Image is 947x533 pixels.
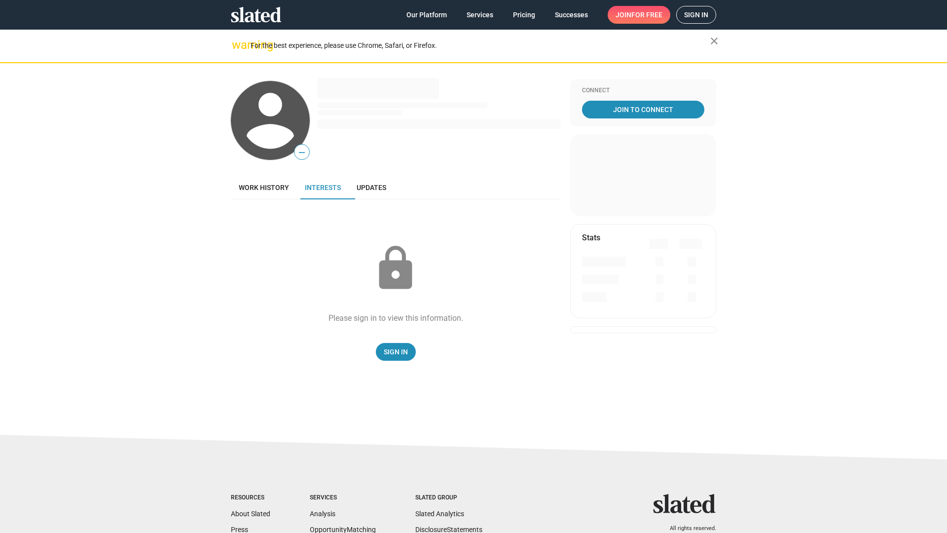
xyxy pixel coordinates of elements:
[406,6,447,24] span: Our Platform
[616,6,662,24] span: Join
[231,176,297,199] a: Work history
[310,510,335,518] a: Analysis
[708,35,720,47] mat-icon: close
[608,6,670,24] a: Joinfor free
[232,39,244,51] mat-icon: warning
[505,6,543,24] a: Pricing
[399,6,455,24] a: Our Platform
[231,494,270,502] div: Resources
[547,6,596,24] a: Successes
[310,494,376,502] div: Services
[459,6,501,24] a: Services
[513,6,535,24] span: Pricing
[582,232,600,243] mat-card-title: Stats
[582,87,704,95] div: Connect
[555,6,588,24] span: Successes
[582,101,704,118] a: Join To Connect
[349,176,394,199] a: Updates
[376,343,416,361] a: Sign In
[415,510,464,518] a: Slated Analytics
[676,6,716,24] a: Sign in
[384,343,408,361] span: Sign In
[357,184,386,191] span: Updates
[297,176,349,199] a: Interests
[239,184,289,191] span: Work history
[631,6,662,24] span: for free
[467,6,493,24] span: Services
[415,494,482,502] div: Slated Group
[371,244,420,293] mat-icon: lock
[328,313,463,323] div: Please sign in to view this information.
[305,184,341,191] span: Interests
[251,39,710,52] div: For the best experience, please use Chrome, Safari, or Firefox.
[231,510,270,518] a: About Slated
[684,6,708,23] span: Sign in
[294,146,309,159] span: —
[584,101,702,118] span: Join To Connect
